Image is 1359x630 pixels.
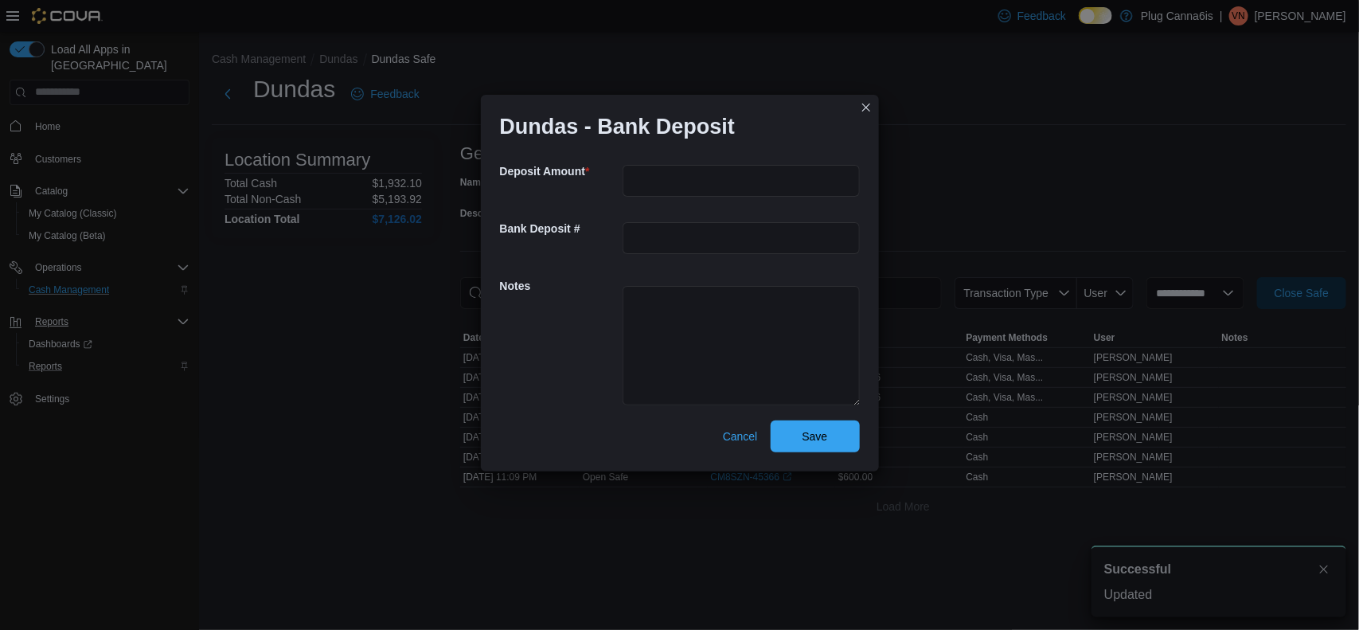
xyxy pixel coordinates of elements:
[500,155,619,187] h5: Deposit Amount
[500,213,619,245] h5: Bank Deposit #
[500,270,619,302] h5: Notes
[723,428,758,444] span: Cancel
[857,98,876,117] button: Closes this modal window
[771,421,860,452] button: Save
[803,428,828,444] span: Save
[500,114,736,139] h1: Dundas - Bank Deposit
[717,421,764,452] button: Cancel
